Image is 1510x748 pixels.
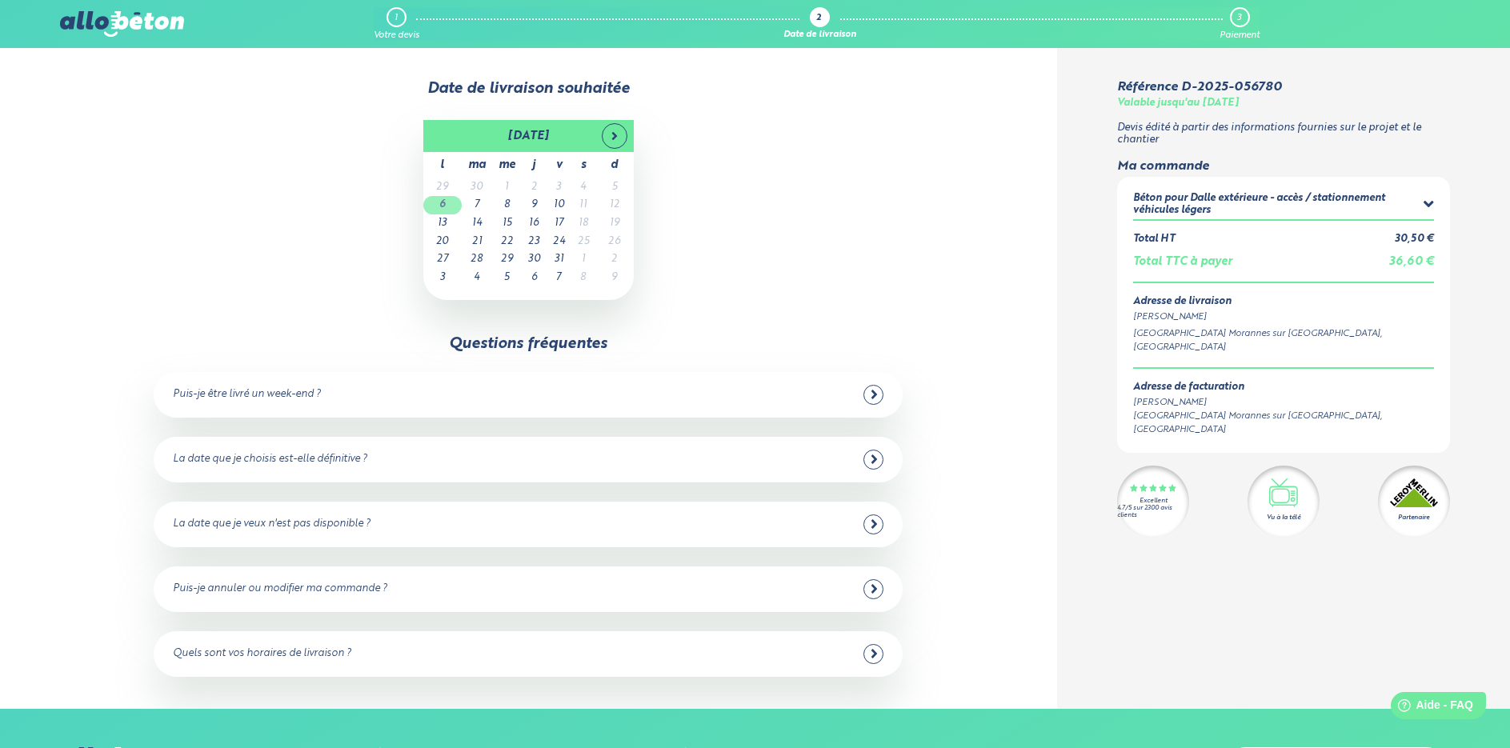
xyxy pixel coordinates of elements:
td: 5 [595,178,634,197]
td: 2 [595,250,634,269]
td: 6 [423,196,462,214]
div: Adresse de facturation [1133,382,1433,394]
div: Date de livraison souhaitée [60,80,996,98]
p: Devis édité à partir des informations fournies sur le projet et le chantier [1117,122,1449,146]
td: 9 [522,196,547,214]
a: 1 Votre devis [374,7,419,41]
td: 25 [571,233,595,251]
td: 23 [522,233,547,251]
a: 3 Paiement [1220,7,1260,41]
td: 29 [492,250,522,269]
div: [PERSON_NAME] [1133,396,1433,410]
td: 3 [547,178,571,197]
td: 20 [423,233,462,251]
div: [GEOGRAPHIC_DATA] Morannes sur [GEOGRAPHIC_DATA], [GEOGRAPHIC_DATA] [1133,410,1433,437]
th: ma [462,152,492,178]
th: l [423,152,462,178]
div: Puis-je annuler ou modifier ma commande ? [173,583,387,595]
div: 4.7/5 sur 2300 avis clients [1117,505,1189,519]
div: Paiement [1220,30,1260,41]
div: Vu à la télé [1267,513,1300,522]
td: 7 [547,269,571,287]
td: 24 [547,233,571,251]
td: 18 [571,214,595,233]
td: 14 [462,214,492,233]
th: j [522,152,547,178]
td: 1 [492,178,522,197]
div: Adresse de livraison [1133,296,1433,308]
div: [GEOGRAPHIC_DATA] Morannes sur [GEOGRAPHIC_DATA], [GEOGRAPHIC_DATA] [1133,327,1433,354]
td: 29 [423,178,462,197]
a: 2 Date de livraison [783,7,856,41]
td: 30 [522,250,547,269]
div: Valable jusqu'au [DATE] [1117,98,1239,110]
div: Total HT [1133,234,1175,246]
summary: Béton pour Dalle extérieure - accès / stationnement véhicules légers [1133,193,1433,219]
div: Référence D-2025-056780 [1117,80,1282,94]
div: Béton pour Dalle extérieure - accès / stationnement véhicules légers [1133,193,1424,216]
th: me [492,152,522,178]
td: 17 [547,214,571,233]
td: 10 [547,196,571,214]
td: 8 [571,269,595,287]
td: 4 [571,178,595,197]
div: Date de livraison [783,30,856,41]
td: 31 [547,250,571,269]
td: 12 [595,196,634,214]
div: Partenaire [1398,513,1429,522]
iframe: Help widget launcher [1368,686,1492,730]
td: 28 [462,250,492,269]
div: Puis-je être livré un week-end ? [173,389,321,401]
td: 16 [522,214,547,233]
span: 36,60 € [1389,256,1434,267]
td: 3 [423,269,462,287]
div: Ma commande [1117,159,1449,174]
div: Quels sont vos horaires de livraison ? [173,648,351,660]
td: 5 [492,269,522,287]
td: 27 [423,250,462,269]
div: La date que je choisis est-elle définitive ? [173,454,367,466]
div: [PERSON_NAME] [1133,310,1433,324]
td: 22 [492,233,522,251]
td: 19 [595,214,634,233]
th: [DATE] [462,120,595,152]
th: v [547,152,571,178]
td: 21 [462,233,492,251]
td: 11 [571,196,595,214]
img: allobéton [60,11,183,37]
td: 7 [462,196,492,214]
div: 3 [1237,13,1241,23]
div: 30,50 € [1395,234,1434,246]
td: 15 [492,214,522,233]
td: 2 [522,178,547,197]
div: 2 [816,14,821,24]
td: 6 [522,269,547,287]
td: 4 [462,269,492,287]
td: 9 [595,269,634,287]
div: 1 [395,13,398,23]
td: 8 [492,196,522,214]
div: Questions fréquentes [449,335,607,353]
td: 26 [595,233,634,251]
td: 30 [462,178,492,197]
th: d [595,152,634,178]
div: Total TTC à payer [1133,255,1232,269]
th: s [571,152,595,178]
td: 13 [423,214,462,233]
div: Votre devis [374,30,419,41]
div: La date que je veux n'est pas disponible ? [173,518,370,530]
td: 1 [571,250,595,269]
div: Excellent [1140,498,1168,505]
